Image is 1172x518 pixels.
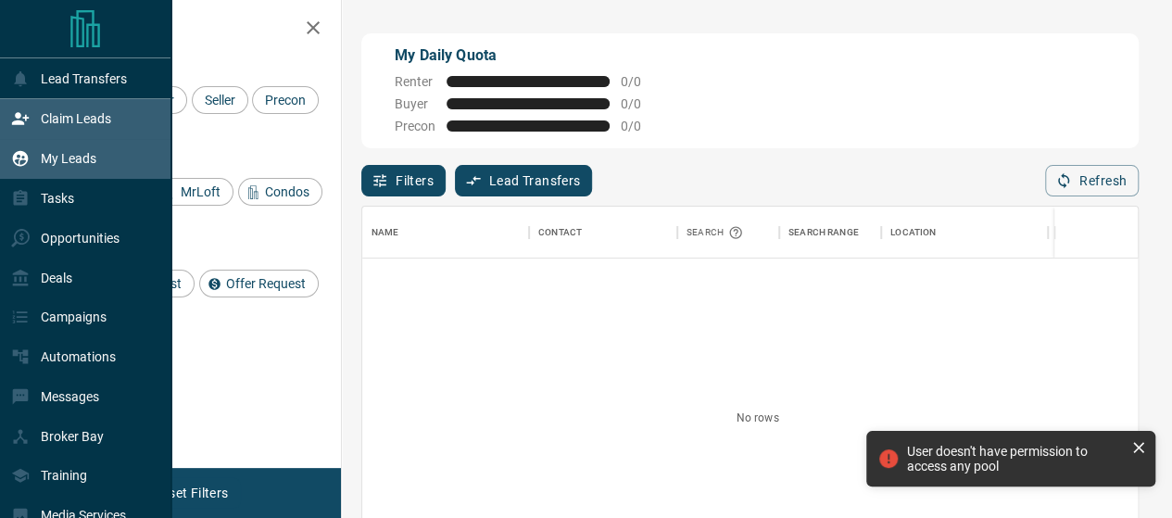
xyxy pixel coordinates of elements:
[192,86,248,114] div: Seller
[621,119,662,133] span: 0 / 0
[258,93,312,107] span: Precon
[362,207,529,259] div: Name
[395,44,662,67] p: My Daily Quota
[258,184,316,199] span: Condos
[395,74,435,89] span: Renter
[199,270,319,297] div: Offer Request
[907,444,1124,474] div: User doesn't have permission to access any pool
[252,86,319,114] div: Precon
[174,184,227,199] span: MrLoft
[395,119,435,133] span: Precon
[779,207,881,259] div: Search Range
[881,207,1048,259] div: Location
[455,165,593,196] button: Lead Transfers
[59,19,322,41] h2: Filters
[141,477,240,509] button: Reset Filters
[154,178,233,206] div: MrLoft
[372,207,399,259] div: Name
[621,74,662,89] span: 0 / 0
[198,93,242,107] span: Seller
[621,96,662,111] span: 0 / 0
[238,178,322,206] div: Condos
[529,207,677,259] div: Contact
[395,96,435,111] span: Buyer
[788,207,859,259] div: Search Range
[361,165,446,196] button: Filters
[687,207,748,259] div: Search
[220,276,312,291] span: Offer Request
[538,207,582,259] div: Contact
[1045,165,1139,196] button: Refresh
[890,207,936,259] div: Location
